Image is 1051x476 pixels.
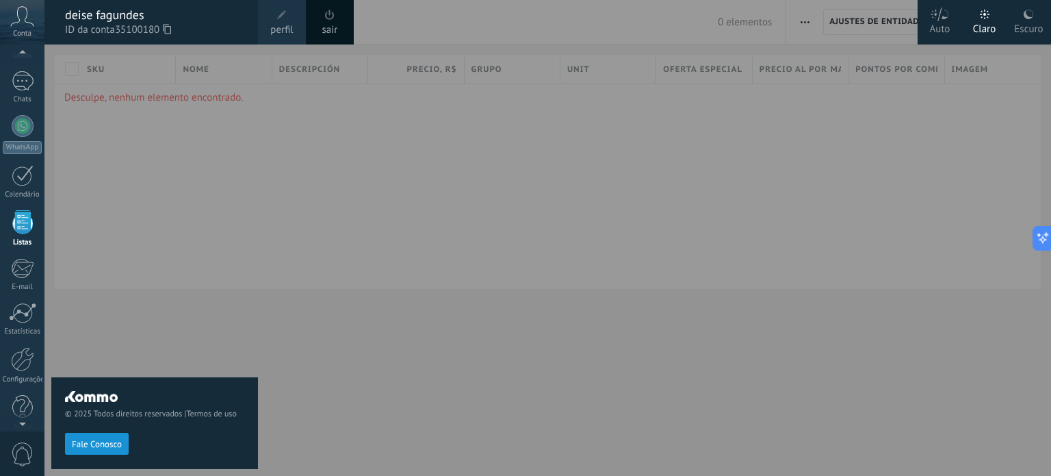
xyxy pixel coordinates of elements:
div: deise fagundes [65,8,244,23]
a: Fale Conosco [65,438,129,449]
a: sair [322,23,338,38]
span: Conta [13,29,31,38]
div: WhatsApp [3,141,42,154]
span: ID da conta [65,23,244,38]
span: 35100180 [115,23,171,38]
span: © 2025 Todos direitos reservados | [65,409,244,419]
div: Configurações [3,375,42,384]
a: Termos de uso [186,409,236,419]
button: Fale Conosco [65,433,129,455]
div: Estatísticas [3,327,42,336]
div: E-mail [3,283,42,292]
div: Calendário [3,190,42,199]
div: Claro [973,9,996,45]
div: Listas [3,238,42,247]
span: perfil [270,23,293,38]
div: Auto [930,9,950,45]
div: Escuro [1014,9,1043,45]
span: Fale Conosco [72,440,122,449]
div: Chats [3,95,42,104]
